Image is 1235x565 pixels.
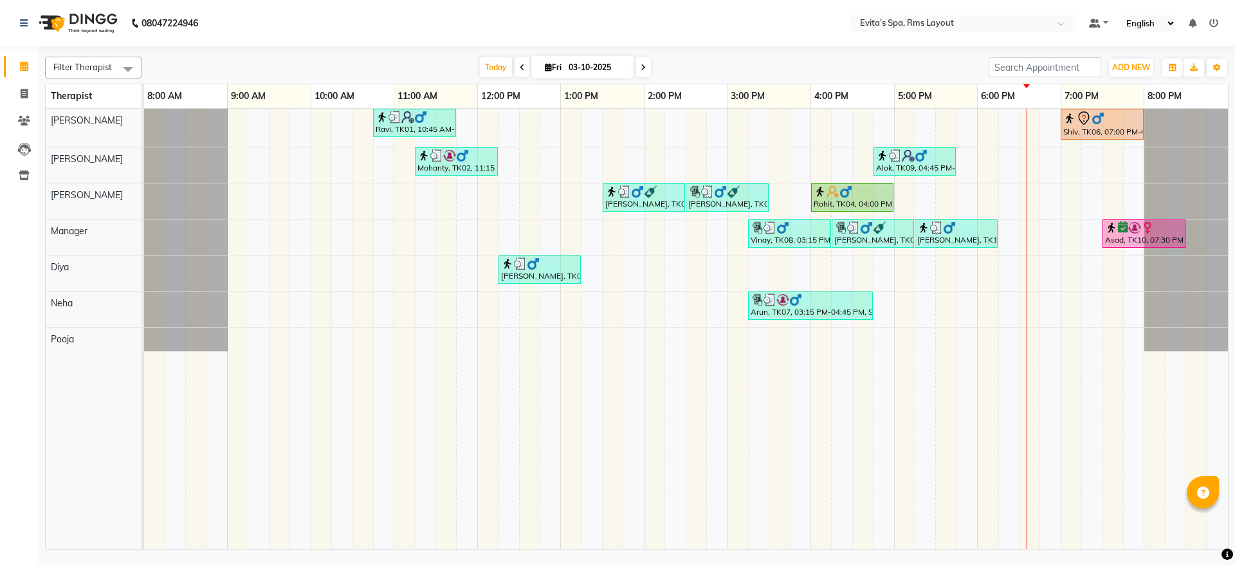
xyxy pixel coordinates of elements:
[727,87,768,106] a: 3:00 PM
[1104,221,1184,246] div: Asad, TK10, 07:30 PM-08:30 PM, Balinese massage
[1144,87,1185,106] a: 8:00 PM
[989,57,1101,77] input: Search Appointment
[142,5,198,41] b: 08047224946
[311,87,358,106] a: 10:00 AM
[812,185,892,210] div: Rohit, TK04, 04:00 PM-05:00 PM, Balinese massage
[51,115,123,126] span: [PERSON_NAME]
[542,62,565,72] span: Fri
[51,261,69,273] span: Diya
[51,90,92,102] span: Therapist
[228,87,269,106] a: 9:00 AM
[565,58,629,77] input: 2025-10-03
[51,225,87,237] span: Manager
[833,221,913,246] div: [PERSON_NAME], TK05, 04:15 PM-05:15 PM, Swedish Massage
[645,87,685,106] a: 2:00 PM
[895,87,935,106] a: 5:00 PM
[811,87,852,106] a: 4:00 PM
[33,5,121,41] img: logo
[687,185,767,210] div: [PERSON_NAME], TK05, 02:30 PM-03:30 PM, Swedish Massage
[416,149,497,174] div: Mohanty, TK02, 11:15 AM-12:15 PM, Muscle Relaxing massage
[144,87,185,106] a: 8:00 AM
[561,87,601,106] a: 1:00 PM
[1109,59,1153,77] button: ADD NEW
[916,221,996,246] div: [PERSON_NAME], TK11, 05:15 PM-06:15 PM, Swedish Massage
[1112,62,1150,72] span: ADD NEW
[1061,87,1102,106] a: 7:00 PM
[394,87,441,106] a: 11:00 AM
[1062,111,1142,138] div: Shiv, TK06, 07:00 PM-08:00 PM, Muscle Relaxing massage
[478,87,524,106] a: 12:00 PM
[53,62,112,72] span: Filter Therapist
[749,221,830,246] div: Vinay, TK08, 03:15 PM-04:15 PM, Balinese massage
[480,57,512,77] span: Today
[500,257,580,282] div: [PERSON_NAME], TK03, 12:15 PM-01:15 PM, Swedish Massage
[51,153,123,165] span: [PERSON_NAME]
[875,149,955,174] div: Alok, TK09, 04:45 PM-05:45 PM, Aroma Massage
[1181,514,1222,552] iframe: chat widget
[978,87,1018,106] a: 6:00 PM
[51,333,74,345] span: Pooja
[51,189,123,201] span: [PERSON_NAME]
[604,185,684,210] div: [PERSON_NAME], TK05, 01:30 PM-02:30 PM, Swedish Massage
[51,297,73,309] span: Neha
[749,293,872,318] div: Arun, TK07, 03:15 PM-04:45 PM, Swedish Massage (90 min)
[374,111,455,135] div: Ravi, TK01, 10:45 AM-11:45 AM, Muscle Relaxing massage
